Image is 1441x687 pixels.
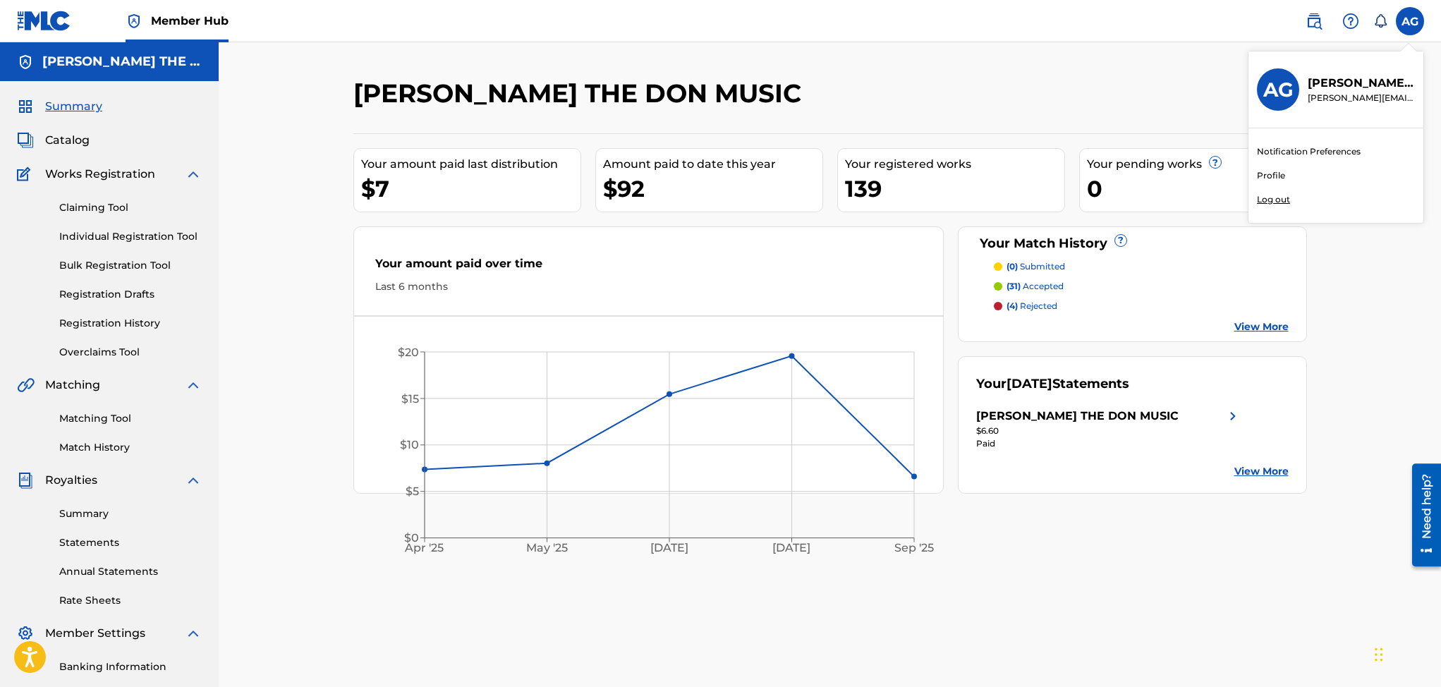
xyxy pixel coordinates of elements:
[406,485,419,498] tspan: $5
[45,166,155,183] span: Works Registration
[59,316,202,331] a: Registration History
[976,375,1129,394] div: Your Statements
[1257,169,1285,182] a: Profile
[994,280,1289,293] a: (31) accepted
[59,535,202,550] a: Statements
[398,346,419,359] tspan: $20
[1007,300,1018,311] span: (4)
[42,54,202,70] h5: DEON THE DON MUSIC
[59,345,202,360] a: Overclaims Tool
[17,11,71,31] img: MLC Logo
[650,541,688,554] tspan: [DATE]
[1007,281,1021,291] span: (31)
[375,279,923,294] div: Last 6 months
[59,564,202,579] a: Annual Statements
[17,166,35,183] img: Works Registration
[845,156,1064,173] div: Your registered works
[994,260,1289,273] a: (0) submitted
[45,377,100,394] span: Matching
[59,229,202,244] a: Individual Registration Tool
[59,411,202,426] a: Matching Tool
[59,200,202,215] a: Claiming Tool
[361,156,580,173] div: Your amount paid last distribution
[603,156,822,173] div: Amount paid to date this year
[976,408,1179,425] div: [PERSON_NAME] THE DON MUSIC
[17,132,90,149] a: CatalogCatalog
[1087,156,1306,173] div: Your pending works
[17,625,34,642] img: Member Settings
[994,300,1289,312] a: (4) rejected
[185,625,202,642] img: expand
[17,98,102,115] a: SummarySummary
[59,593,202,608] a: Rate Sheets
[894,541,933,554] tspan: Sep '25
[1007,280,1064,293] p: accepted
[353,78,808,109] h2: [PERSON_NAME] THE DON MUSIC
[976,408,1241,450] a: [PERSON_NAME] THE DON MUSICright chevron icon$6.60Paid
[1234,320,1289,334] a: View More
[1257,193,1290,206] p: Log out
[17,98,34,115] img: Summary
[17,132,34,149] img: Catalog
[1007,300,1057,312] p: rejected
[375,255,923,279] div: Your amount paid over time
[1007,261,1018,272] span: (0)
[361,173,580,205] div: $7
[45,472,97,489] span: Royalties
[1402,458,1441,572] iframe: Resource Center
[185,472,202,489] img: expand
[1306,13,1323,30] img: search
[526,541,568,554] tspan: May '25
[1224,408,1241,425] img: right chevron icon
[126,13,142,30] img: Top Rightsholder
[1257,145,1361,158] a: Notification Preferences
[1210,157,1221,168] span: ?
[1375,633,1383,676] div: Drag
[59,506,202,521] a: Summary
[45,132,90,149] span: Catalog
[976,425,1241,437] div: $6.60
[17,377,35,394] img: Matching
[185,166,202,183] img: expand
[45,625,145,642] span: Member Settings
[59,440,202,455] a: Match History
[603,173,822,205] div: $92
[151,13,229,29] span: Member Hub
[1115,235,1126,246] span: ?
[185,377,202,394] img: expand
[1402,13,1418,30] span: AG
[1308,75,1415,92] p: Aaron Golatt
[1308,92,1415,104] p: golatt.deon@yahoo.com
[1263,78,1294,102] h3: AG
[404,541,444,554] tspan: Apr '25
[976,234,1289,253] div: Your Match History
[1342,13,1359,30] img: help
[1007,376,1052,391] span: [DATE]
[404,531,419,545] tspan: $0
[401,392,419,406] tspan: $15
[845,173,1064,205] div: 139
[976,437,1241,450] div: Paid
[1373,14,1387,28] div: Notifications
[1396,7,1424,35] div: User Menu
[59,287,202,302] a: Registration Drafts
[400,438,419,451] tspan: $10
[59,258,202,273] a: Bulk Registration Tool
[1300,7,1328,35] a: Public Search
[17,54,34,71] img: Accounts
[1087,173,1306,205] div: 0
[772,541,810,554] tspan: [DATE]
[1370,619,1441,687] iframe: Chat Widget
[17,472,34,489] img: Royalties
[1337,7,1365,35] div: Help
[59,659,202,674] a: Banking Information
[45,98,102,115] span: Summary
[1007,260,1065,273] p: submitted
[1234,464,1289,479] a: View More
